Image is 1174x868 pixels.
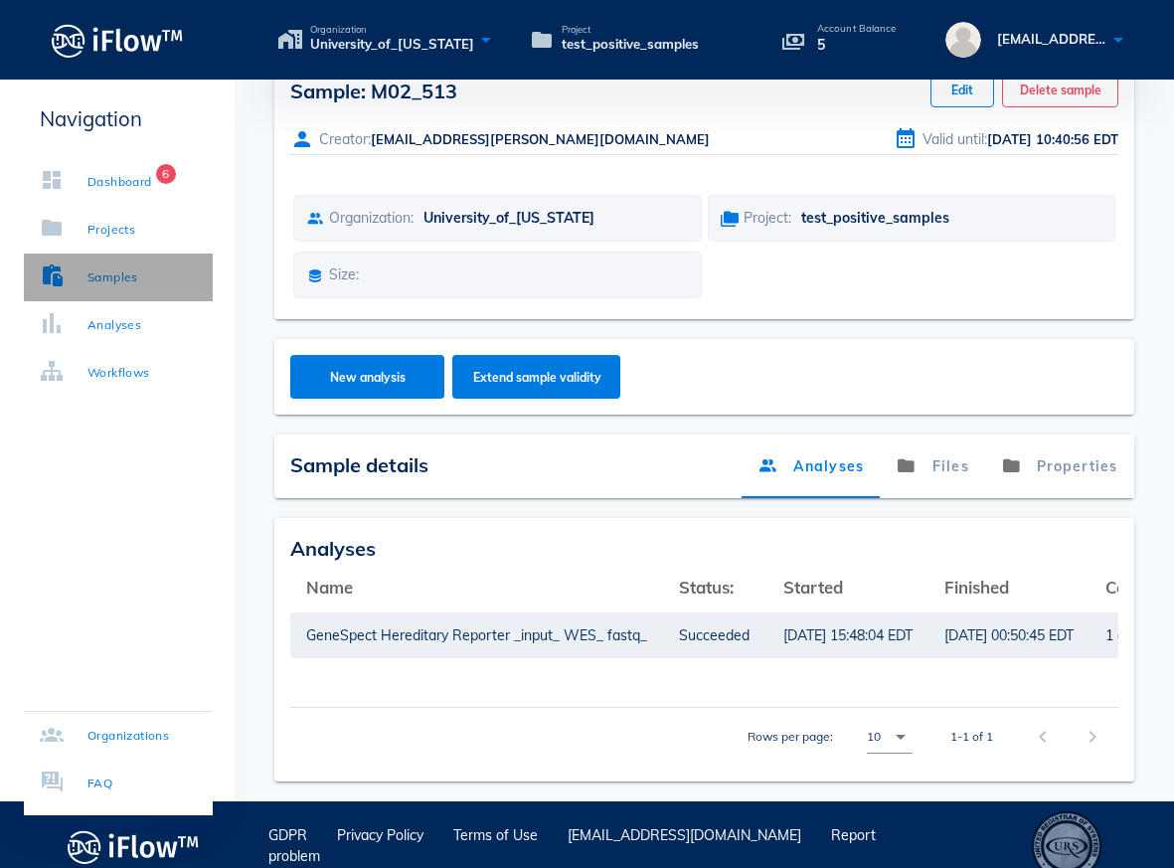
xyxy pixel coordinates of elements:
[679,612,752,658] a: Succeeded
[947,83,977,97] span: Edit
[319,130,371,148] span: Creator:
[423,209,594,227] span: University_of_[US_STATE]
[945,22,981,58] img: avatar.16069ca8.svg
[1075,769,1150,844] iframe: Drift Widget Chat Controller
[817,34,897,56] p: 5
[290,355,444,399] button: New analysis
[748,708,913,766] div: Rows per page:
[87,363,150,383] div: Workflows
[452,355,620,399] button: Extend sample validity
[371,131,710,147] span: [EMAIL_ADDRESS][PERSON_NAME][DOMAIN_NAME]
[867,728,881,746] div: 10
[867,721,913,753] div: 10Rows per page:
[881,434,986,498] a: Files
[472,370,601,385] span: Extend sample validity
[329,265,359,283] span: Size:
[1105,612,1160,658] a: 1 credits
[950,728,993,746] div: 1-1 of 1
[1002,72,1118,107] button: Delete sample
[310,370,425,385] span: New analysis
[290,534,1118,564] div: Analyses
[930,72,994,107] button: Edit
[928,564,1090,611] th: Finished: Not sorted. Activate to sort ascending.
[306,612,647,658] a: GeneSpect Hereditary Reporter _input_ WES_ fastq_
[24,103,213,134] p: Navigation
[663,564,767,611] th: Status:: Not sorted. Activate to sort ascending.
[87,220,135,240] div: Projects
[744,209,791,227] span: Project:
[1019,83,1101,97] span: Delete sample
[985,434,1134,498] a: Properties
[944,612,1074,658] a: [DATE] 00:50:45 EDT
[889,725,913,749] i: arrow_drop_down
[801,209,949,227] span: test_positive_samples
[783,577,843,598] span: Started
[290,564,663,611] th: Name: Not sorted. Activate to sort ascending.
[306,577,353,598] span: Name
[87,172,152,192] div: Dashboard
[87,315,141,335] div: Analyses
[268,826,307,844] a: GDPR
[568,826,801,844] a: [EMAIL_ADDRESS][DOMAIN_NAME]
[742,434,880,498] a: Analyses
[337,826,423,844] a: Privacy Policy
[562,35,699,55] span: test_positive_samples
[156,164,176,184] span: Badge
[922,130,987,148] span: Valid until:
[987,131,1118,147] span: [DATE] 10:40:56 EDT
[767,564,928,611] th: Started: Not sorted. Activate to sort ascending.
[817,24,897,34] p: Account Balance
[453,826,538,844] a: Terms of Use
[1105,577,1140,598] span: Cost
[87,267,138,287] div: Samples
[290,79,457,103] span: Sample: M02_513
[290,452,428,477] span: Sample details
[87,726,169,746] div: Organizations
[329,209,414,227] span: Organization:
[783,612,913,658] a: [DATE] 15:48:04 EDT
[310,25,474,35] span: Organization
[679,577,734,598] span: Status:
[310,35,474,55] span: University_of_[US_STATE]
[562,25,699,35] span: Project
[87,774,112,793] div: FAQ
[944,577,1009,598] span: Finished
